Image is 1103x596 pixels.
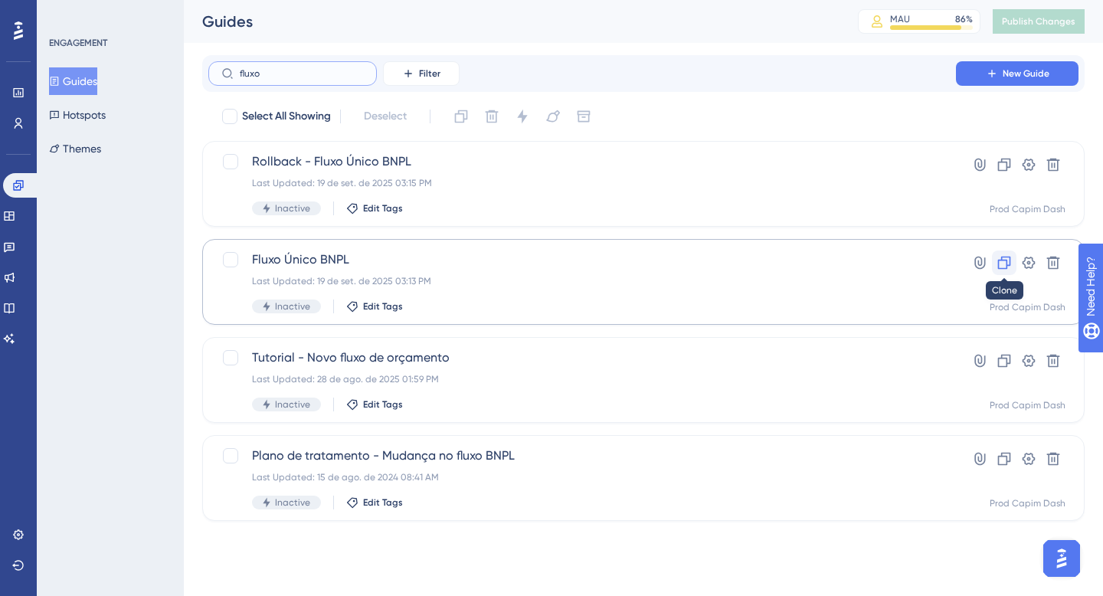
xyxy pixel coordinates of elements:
button: Publish Changes [993,9,1085,34]
span: Edit Tags [363,398,403,411]
span: Need Help? [36,4,96,22]
span: Edit Tags [363,300,403,313]
input: Search [240,68,364,79]
span: Fluxo Único BNPL [252,251,912,269]
button: Edit Tags [346,496,403,509]
span: Inactive [275,398,310,411]
span: Inactive [275,300,310,313]
div: MAU [890,13,910,25]
div: 86 % [955,13,973,25]
span: Filter [419,67,440,80]
span: Edit Tags [363,496,403,509]
div: Last Updated: 19 de set. de 2025 03:13 PM [252,275,912,287]
div: Last Updated: 19 de set. de 2025 03:15 PM [252,177,912,189]
div: Last Updated: 15 de ago. de 2024 08:41 AM [252,471,912,483]
span: New Guide [1003,67,1049,80]
div: Prod Capim Dash [990,203,1065,215]
span: Rollback - Fluxo Único BNPL [252,152,912,171]
div: Prod Capim Dash [990,497,1065,509]
button: Filter [383,61,460,86]
iframe: UserGuiding AI Assistant Launcher [1039,535,1085,581]
span: Inactive [275,496,310,509]
div: Last Updated: 28 de ago. de 2025 01:59 PM [252,373,912,385]
div: Prod Capim Dash [990,301,1065,313]
span: Plano de tratamento - Mudança no fluxo BNPL [252,447,912,465]
button: Guides [49,67,97,95]
div: ENGAGEMENT [49,37,107,49]
button: Edit Tags [346,398,403,411]
button: Themes [49,135,101,162]
span: Edit Tags [363,202,403,214]
span: Publish Changes [1002,15,1075,28]
button: Deselect [350,103,421,130]
div: Prod Capim Dash [990,399,1065,411]
span: Tutorial - Novo fluxo de orçamento [252,349,912,367]
button: New Guide [956,61,1078,86]
span: Deselect [364,107,407,126]
div: Guides [202,11,820,32]
button: Hotspots [49,101,106,129]
button: Edit Tags [346,300,403,313]
button: Edit Tags [346,202,403,214]
span: Select All Showing [242,107,331,126]
span: Inactive [275,202,310,214]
